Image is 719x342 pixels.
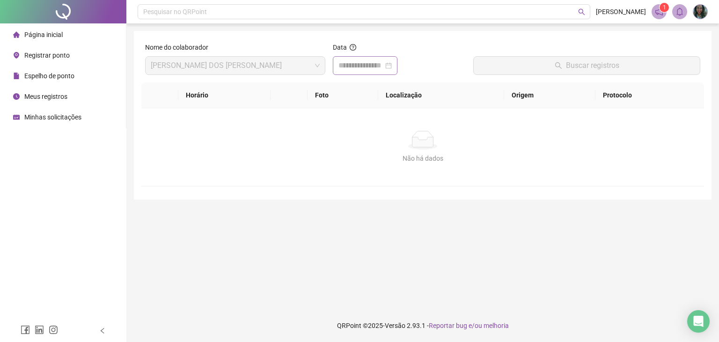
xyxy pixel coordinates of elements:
button: Buscar registros [473,56,700,75]
span: facebook [21,325,30,335]
span: linkedin [35,325,44,335]
span: notification [655,7,663,16]
span: schedule [13,114,20,120]
span: clock-circle [13,93,20,100]
th: Origem [504,82,595,108]
span: Reportar bug e/ou melhoria [429,322,509,329]
span: instagram [49,325,58,335]
span: JESSICA SANTANA DOS SANTOS [151,57,320,74]
span: question-circle [350,44,356,51]
th: Horário [178,82,271,108]
span: Registrar ponto [24,52,70,59]
span: Meus registros [24,93,67,100]
div: Open Intercom Messenger [687,310,710,333]
span: [PERSON_NAME] [596,7,646,17]
span: search [578,8,585,15]
span: bell [675,7,684,16]
th: Foto [308,82,378,108]
span: file [13,73,20,79]
label: Nome do colaborador [145,42,214,52]
div: Não há dados [153,153,693,164]
img: 23329 [693,5,707,19]
span: home [13,31,20,38]
span: Versão [385,322,405,329]
span: left [99,327,106,334]
span: Data [333,44,347,51]
sup: 1 [660,3,669,12]
span: Página inicial [24,31,63,38]
span: Minhas solicitações [24,113,81,121]
th: Protocolo [595,82,704,108]
span: environment [13,52,20,59]
span: Espelho de ponto [24,72,74,80]
footer: QRPoint © 2025 - 2.93.1 - [126,309,719,342]
th: Localização [378,82,504,108]
span: 1 [663,4,666,11]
